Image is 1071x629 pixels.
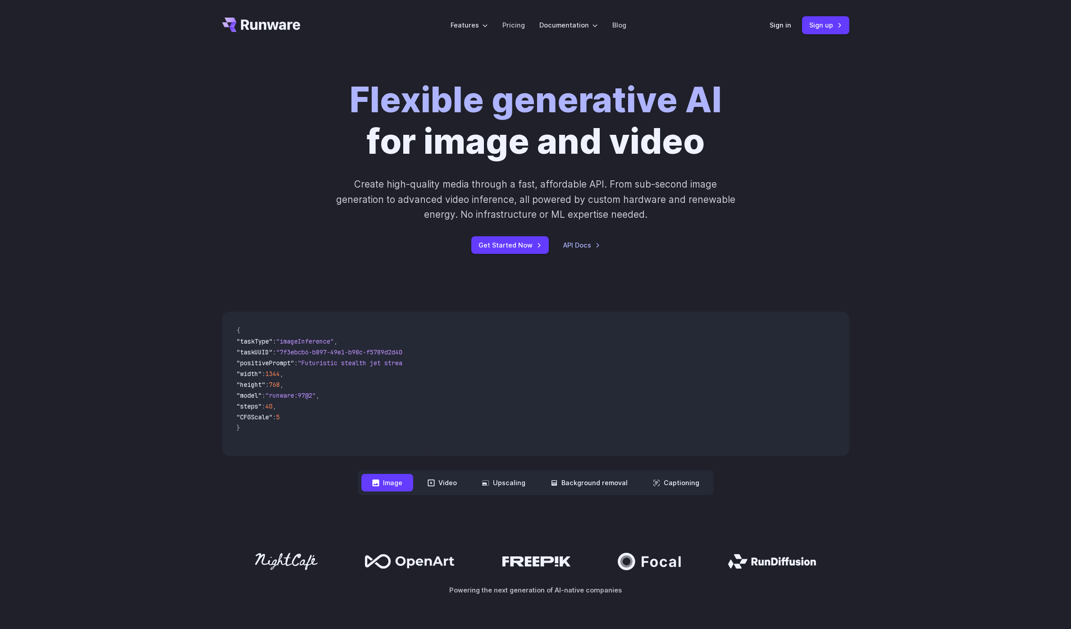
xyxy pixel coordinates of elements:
[612,20,626,30] a: Blog
[273,413,276,421] span: :
[539,20,598,30] label: Documentation
[222,585,849,595] p: Powering the next generation of AI-native companies
[802,16,849,34] a: Sign up
[770,20,791,30] a: Sign in
[237,413,273,421] span: "CFGScale"
[265,381,269,389] span: :
[237,391,262,399] span: "model"
[280,381,283,389] span: ,
[273,402,276,410] span: ,
[237,326,240,335] span: {
[350,79,722,121] strong: Flexible generative AI
[273,348,276,356] span: :
[265,370,280,378] span: 1344
[361,474,413,491] button: Image
[276,413,280,421] span: 5
[502,20,525,30] a: Pricing
[237,359,294,367] span: "positivePrompt"
[540,474,638,491] button: Background removal
[237,370,262,378] span: "width"
[417,474,468,491] button: Video
[335,177,736,222] p: Create high-quality media through a fast, affordable API. From sub-second image generation to adv...
[276,337,334,345] span: "imageInference"
[451,20,488,30] label: Features
[642,474,710,491] button: Captioning
[262,402,265,410] span: :
[269,381,280,389] span: 768
[237,381,265,389] span: "height"
[237,348,273,356] span: "taskUUID"
[298,359,626,367] span: "Futuristic stealth jet streaking through a neon-lit cityscape with glowing purple exhaust"
[280,370,283,378] span: ,
[276,348,413,356] span: "7f3ebcb6-b897-49e1-b98c-f5789d2d40d7"
[237,337,273,345] span: "taskType"
[334,337,337,345] span: ,
[563,240,600,250] a: API Docs
[273,337,276,345] span: :
[237,424,240,432] span: }
[265,402,273,410] span: 40
[294,359,298,367] span: :
[316,391,319,399] span: ,
[222,18,301,32] a: Go to /
[265,391,316,399] span: "runware:97@2"
[350,79,722,162] h1: for image and video
[237,402,262,410] span: "steps"
[471,474,536,491] button: Upscaling
[262,370,265,378] span: :
[262,391,265,399] span: :
[471,236,549,254] a: Get Started Now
